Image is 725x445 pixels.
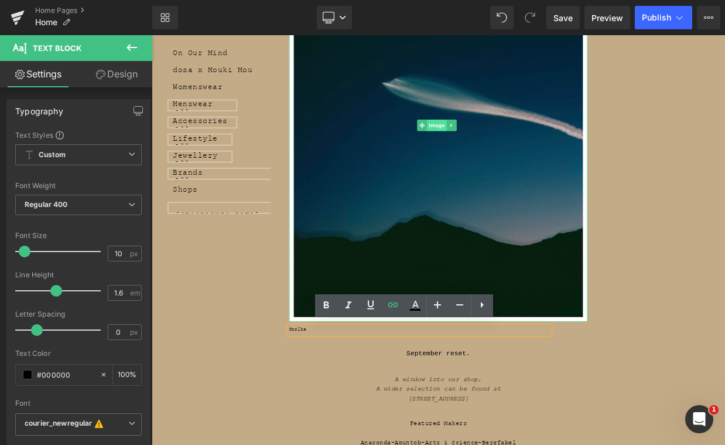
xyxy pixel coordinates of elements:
[15,349,142,358] div: Text Color
[315,389,394,398] font: September reset.
[15,310,142,318] div: Letter Spacing
[300,420,408,433] i: A window into our shop.
[685,405,713,433] iframe: Intercom live chat
[365,104,377,118] a: Expand / Collapse
[130,289,140,297] span: em
[130,328,140,336] span: px
[591,12,623,24] span: Preview
[709,405,719,415] span: 1
[15,130,142,140] div: Text Styles
[277,432,432,444] i: A wider selection can be found at
[170,359,191,369] a: Norlha
[553,12,573,24] span: Save
[697,6,720,29] button: More
[635,6,692,29] button: Publish
[15,271,142,279] div: Line Height
[518,6,542,29] button: Redo
[35,18,57,27] span: Home
[642,13,671,22] span: Publish
[15,100,63,116] div: Typography
[25,200,68,209] b: Regular 400
[39,150,66,160] b: Custom
[341,104,365,118] span: Image
[33,43,81,53] span: Text Block
[152,6,178,29] a: New Library
[37,368,94,381] input: Color
[15,232,142,240] div: Font Size
[15,399,142,407] div: Font
[113,365,141,385] div: %
[25,419,93,430] i: courier_newregular
[15,182,142,190] div: Font Weight
[490,6,514,29] button: Undo
[35,6,152,15] a: Home Pages
[584,6,630,29] a: Preview
[78,61,155,87] a: Design
[130,250,140,257] span: px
